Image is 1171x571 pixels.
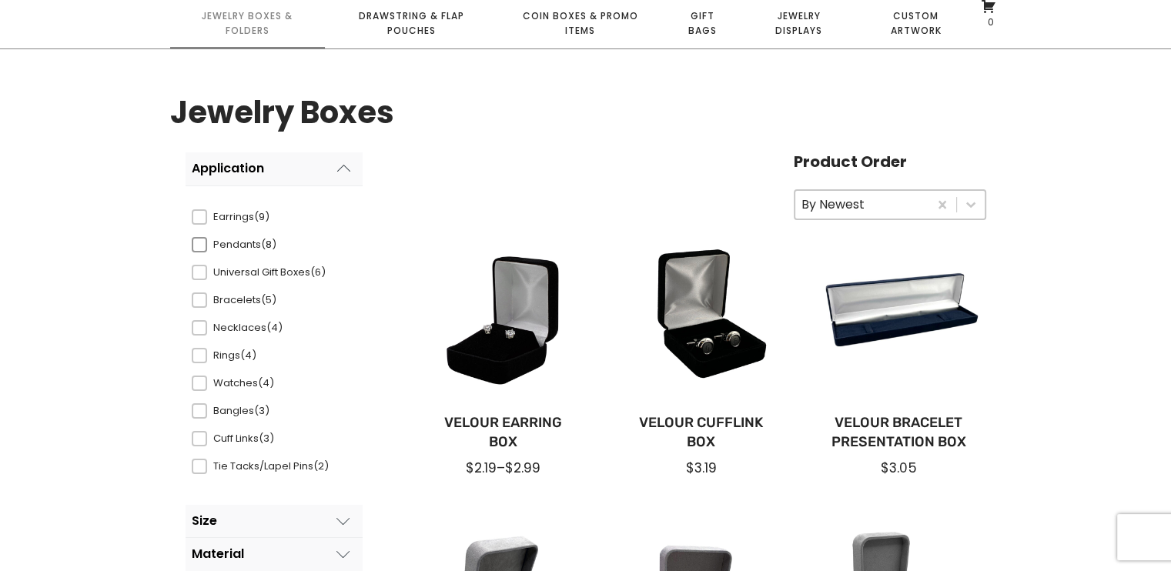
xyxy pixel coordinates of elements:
[186,152,363,185] button: Application
[207,320,329,336] span: Necklaces
[207,376,329,391] span: Watches
[627,459,775,477] div: $3.19
[207,209,329,225] span: Earrings
[192,209,329,225] div: Earrings(9)
[192,514,217,528] div: Size
[192,376,329,391] div: Watches(4)
[192,547,244,561] div: Material
[430,413,578,452] a: Velour Earring Box
[794,152,986,171] h4: Product Order
[261,237,276,252] span: (8)
[207,265,329,280] span: Universal Gift Boxes
[207,237,329,252] span: Pendants
[186,505,363,538] button: Size
[466,459,497,477] span: $2.19
[192,320,329,336] div: Necklaces(4)
[310,265,326,279] span: (6)
[207,431,329,446] span: Cuff Links
[192,403,329,419] div: Bangles(3)
[627,413,775,452] a: Velour Cufflink Box
[258,376,274,390] span: (4)
[192,459,329,474] div: Tie Tacks/Lapel Pins(2)
[254,209,269,224] span: (9)
[505,459,540,477] span: $2.99
[957,191,985,219] button: Toggle List
[170,88,394,137] h1: Jewelry Boxes
[983,15,993,28] span: 0
[192,292,329,308] div: Bracelets(5)
[261,292,276,307] span: (5)
[207,459,329,474] span: Tie Tacks/Lapel Pins
[825,413,973,452] a: Velour Bracelet Presentation Box
[259,431,274,446] span: (3)
[192,348,329,363] div: Rings(4)
[192,162,264,175] div: Application
[313,459,329,473] span: (2)
[186,538,363,571] button: Material
[254,403,269,418] span: (3)
[430,459,578,477] div: –
[192,431,329,446] div: Cuff Links(3)
[825,459,973,477] div: $3.05
[192,265,329,280] div: Universal Gift Boxes(6)
[266,320,283,335] span: (4)
[207,403,329,419] span: Bangles
[240,348,256,362] span: (4)
[207,348,329,363] span: Rings
[192,237,329,252] div: Pendants(8)
[207,292,329,308] span: Bracelets
[928,191,956,219] button: Clear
